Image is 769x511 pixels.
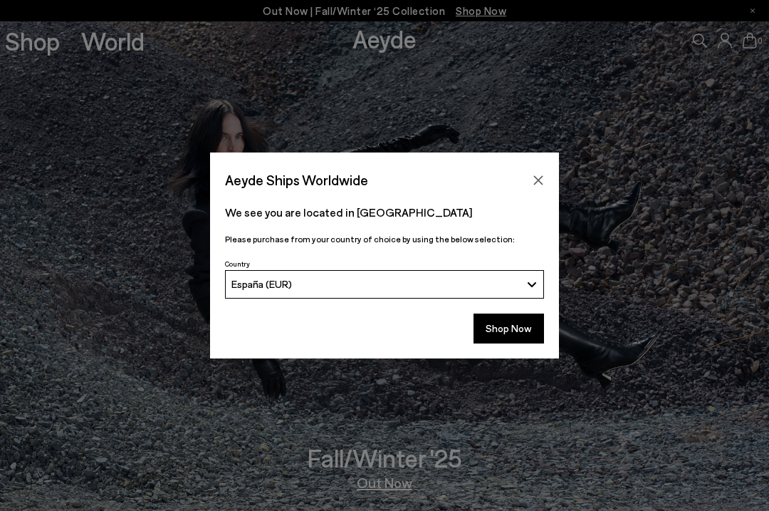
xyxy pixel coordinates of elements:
button: Shop Now [474,314,544,344]
span: Aeyde Ships Worldwide [225,167,368,192]
p: Please purchase from your country of choice by using the below selection: [225,232,544,246]
p: We see you are located in [GEOGRAPHIC_DATA] [225,204,544,221]
span: España (EUR) [231,278,292,290]
span: Country [225,259,250,268]
button: Close [528,170,549,191]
